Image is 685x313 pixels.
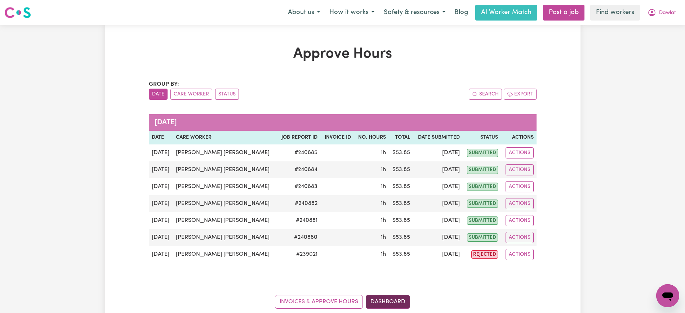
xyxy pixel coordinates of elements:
[506,198,534,209] button: Actions
[149,246,173,263] td: [DATE]
[467,216,498,225] span: submitted
[413,161,463,178] td: [DATE]
[381,251,386,257] span: 1 hour
[463,131,501,144] th: Status
[149,229,173,246] td: [DATE]
[413,144,463,161] td: [DATE]
[173,144,277,161] td: [PERSON_NAME] [PERSON_NAME]
[467,200,498,208] span: submitted
[277,229,320,246] td: # 240880
[389,195,413,212] td: $ 53.85
[354,131,389,144] th: No. Hours
[320,131,354,144] th: Invoice ID
[381,234,386,240] span: 1 hour
[149,81,179,87] span: Group by:
[379,5,450,20] button: Safety & resources
[277,144,320,161] td: # 240885
[389,131,413,144] th: Total
[381,167,386,173] span: 1 hour
[149,195,173,212] td: [DATE]
[413,178,463,195] td: [DATE]
[467,183,498,191] span: submitted
[149,45,537,63] h1: Approve Hours
[413,212,463,229] td: [DATE]
[504,89,537,100] button: Export
[471,250,498,259] span: rejected
[173,246,277,263] td: [PERSON_NAME] [PERSON_NAME]
[149,144,173,161] td: [DATE]
[277,178,320,195] td: # 240883
[506,181,534,192] button: Actions
[389,178,413,195] td: $ 53.85
[450,5,472,21] a: Blog
[467,149,498,157] span: submitted
[170,89,212,100] button: sort invoices by care worker
[413,195,463,212] td: [DATE]
[506,147,534,158] button: Actions
[389,144,413,161] td: $ 53.85
[389,229,413,246] td: $ 53.85
[381,201,386,206] span: 1 hour
[506,232,534,243] button: Actions
[413,246,463,263] td: [DATE]
[413,131,463,144] th: Date Submitted
[283,5,325,20] button: About us
[277,131,320,144] th: Job Report ID
[643,5,681,20] button: My Account
[366,295,410,309] a: Dashboard
[149,212,173,229] td: [DATE]
[173,229,277,246] td: [PERSON_NAME] [PERSON_NAME]
[173,178,277,195] td: [PERSON_NAME] [PERSON_NAME]
[215,89,239,100] button: sort invoices by paid status
[173,161,277,178] td: [PERSON_NAME] [PERSON_NAME]
[381,218,386,223] span: 1 hour
[4,4,31,21] a: Careseekers logo
[467,166,498,174] span: submitted
[275,295,363,309] a: Invoices & Approve Hours
[149,161,173,178] td: [DATE]
[4,6,31,19] img: Careseekers logo
[389,212,413,229] td: $ 53.85
[656,284,679,307] iframe: Button to launch messaging window
[506,164,534,175] button: Actions
[277,161,320,178] td: # 240884
[277,195,320,212] td: # 240882
[149,89,168,100] button: sort invoices by date
[173,212,277,229] td: [PERSON_NAME] [PERSON_NAME]
[149,114,537,131] caption: [DATE]
[543,5,584,21] a: Post a job
[659,9,676,17] span: Dawlat
[501,131,536,144] th: Actions
[467,233,498,242] span: submitted
[389,161,413,178] td: $ 53.85
[413,229,463,246] td: [DATE]
[475,5,537,21] a: AI Worker Match
[389,246,413,263] td: $ 53.85
[381,150,386,156] span: 1 hour
[469,89,502,100] button: Search
[277,212,320,229] td: # 240881
[277,246,320,263] td: # 239021
[149,178,173,195] td: [DATE]
[173,131,277,144] th: Care worker
[149,131,173,144] th: Date
[590,5,640,21] a: Find workers
[325,5,379,20] button: How it works
[173,195,277,212] td: [PERSON_NAME] [PERSON_NAME]
[506,215,534,226] button: Actions
[381,184,386,189] span: 1 hour
[506,249,534,260] button: Actions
